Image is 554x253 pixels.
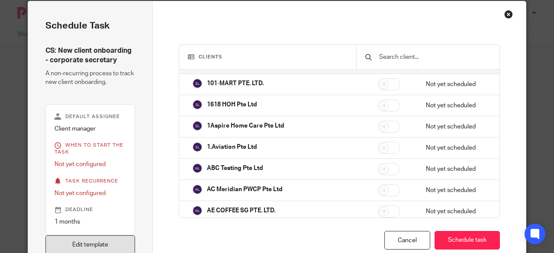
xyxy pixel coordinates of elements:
button: Schedule task [435,231,500,250]
p: Not yet scheduled [426,80,486,89]
p: ABC Testing Pte Ltd [207,164,263,173]
img: svg%3E [192,163,203,173]
img: svg%3E [192,99,203,110]
p: Not yet scheduled [426,165,486,173]
div: Cancel [384,231,430,250]
p: Not yet scheduled [426,144,486,152]
p: 1 months [55,218,126,226]
h3: Clients [188,54,348,61]
p: Task recurrence [55,178,126,185]
p: 1Aspire Home Care Pte Ltd [207,122,284,130]
p: AC Meridian PWCP Pte Ltd [207,185,283,194]
p: Deadline [55,206,126,213]
p: 1618 HOH Pte Ltd [207,100,257,109]
img: svg%3E [192,121,203,131]
p: Not yet configured [55,189,126,198]
p: Client manager [55,125,126,133]
img: svg%3E [192,184,203,195]
h2: Schedule task [45,19,135,33]
img: svg%3E [192,78,203,89]
p: 1.Aviation Pte Ltd [207,143,257,151]
p: Not yet configured [55,160,126,169]
p: A non-recurring process to track new client onboarding. [45,69,135,87]
input: Search client... [378,52,491,62]
p: Not yet scheduled [426,207,486,216]
p: AE COFFEE SG PTE. LTD. [207,206,275,215]
p: Not yet scheduled [426,101,486,110]
p: Not yet scheduled [426,122,486,131]
h4: CS: New client onboarding - corporate secretary [45,46,135,65]
p: Default assignee [55,113,126,120]
p: When to start the task [55,142,126,156]
p: Not yet scheduled [426,186,486,195]
div: Close this dialog window [504,10,513,19]
p: 101-MART PTE. LTD. [207,79,264,88]
img: svg%3E [192,142,203,152]
img: svg%3E [192,205,203,216]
